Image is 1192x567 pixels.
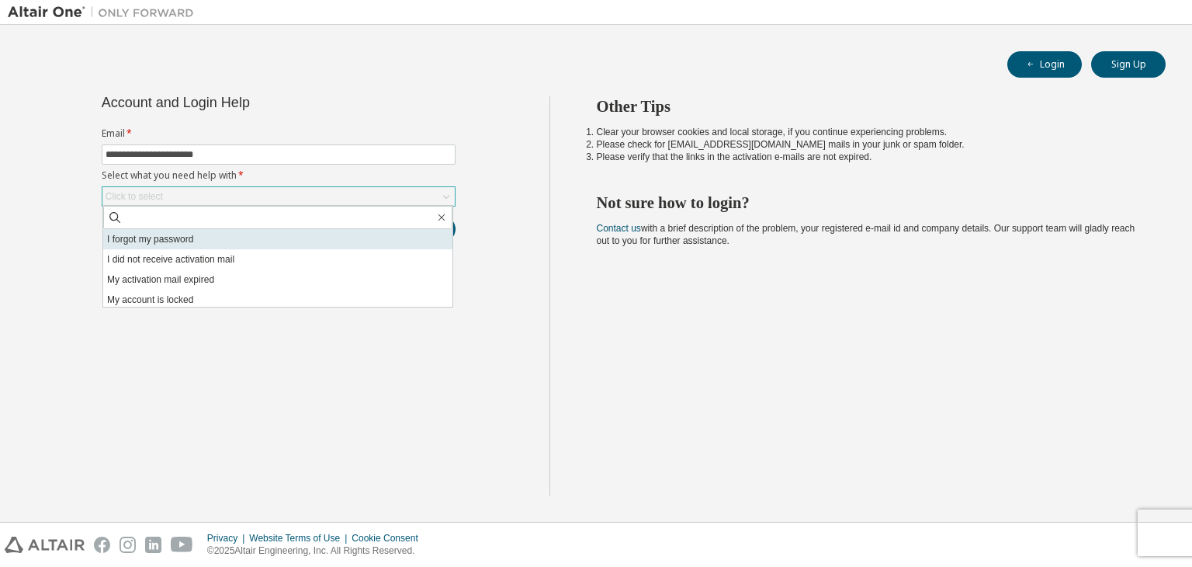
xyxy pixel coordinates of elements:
[102,169,456,182] label: Select what you need help with
[145,537,161,553] img: linkedin.svg
[597,96,1138,117] h2: Other Tips
[106,190,163,203] div: Click to select
[1091,51,1166,78] button: Sign Up
[249,532,352,544] div: Website Terms of Use
[597,193,1138,213] h2: Not sure how to login?
[597,223,641,234] a: Contact us
[597,126,1138,138] li: Clear your browser cookies and local storage, if you continue experiencing problems.
[94,537,110,553] img: facebook.svg
[5,537,85,553] img: altair_logo.svg
[171,537,193,553] img: youtube.svg
[352,532,427,544] div: Cookie Consent
[1007,51,1082,78] button: Login
[597,151,1138,163] li: Please verify that the links in the activation e-mails are not expired.
[597,223,1135,246] span: with a brief description of the problem, your registered e-mail id and company details. Our suppo...
[102,187,455,206] div: Click to select
[103,229,452,249] li: I forgot my password
[597,138,1138,151] li: Please check for [EMAIL_ADDRESS][DOMAIN_NAME] mails in your junk or spam folder.
[102,127,456,140] label: Email
[102,96,385,109] div: Account and Login Help
[207,532,249,544] div: Privacy
[8,5,202,20] img: Altair One
[207,544,428,558] p: © 2025 Altair Engineering, Inc. All Rights Reserved.
[120,537,136,553] img: instagram.svg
